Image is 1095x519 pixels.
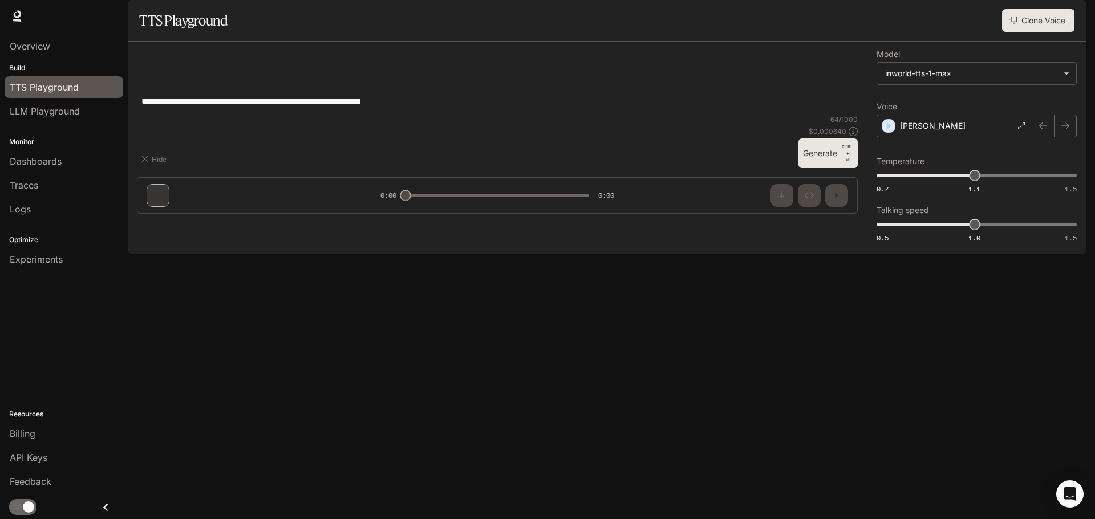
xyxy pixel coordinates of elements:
[877,206,929,214] p: Talking speed
[877,157,924,165] p: Temperature
[968,233,980,243] span: 1.0
[877,63,1076,84] div: inworld-tts-1-max
[842,143,853,157] p: CTRL +
[877,184,889,194] span: 0.7
[900,120,966,132] p: [PERSON_NAME]
[830,115,858,124] p: 64 / 1000
[1056,480,1084,508] div: Open Intercom Messenger
[1065,233,1077,243] span: 1.5
[885,68,1058,79] div: inworld-tts-1-max
[968,184,980,194] span: 1.1
[877,50,900,58] p: Model
[842,143,853,164] p: ⏎
[809,126,846,136] p: $ 0.000640
[877,103,897,111] p: Voice
[798,138,858,168] button: GenerateCTRL +⏎
[1002,9,1074,32] button: Clone Voice
[877,233,889,243] span: 0.5
[139,9,228,32] h1: TTS Playground
[1065,184,1077,194] span: 1.5
[137,150,173,168] button: Hide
